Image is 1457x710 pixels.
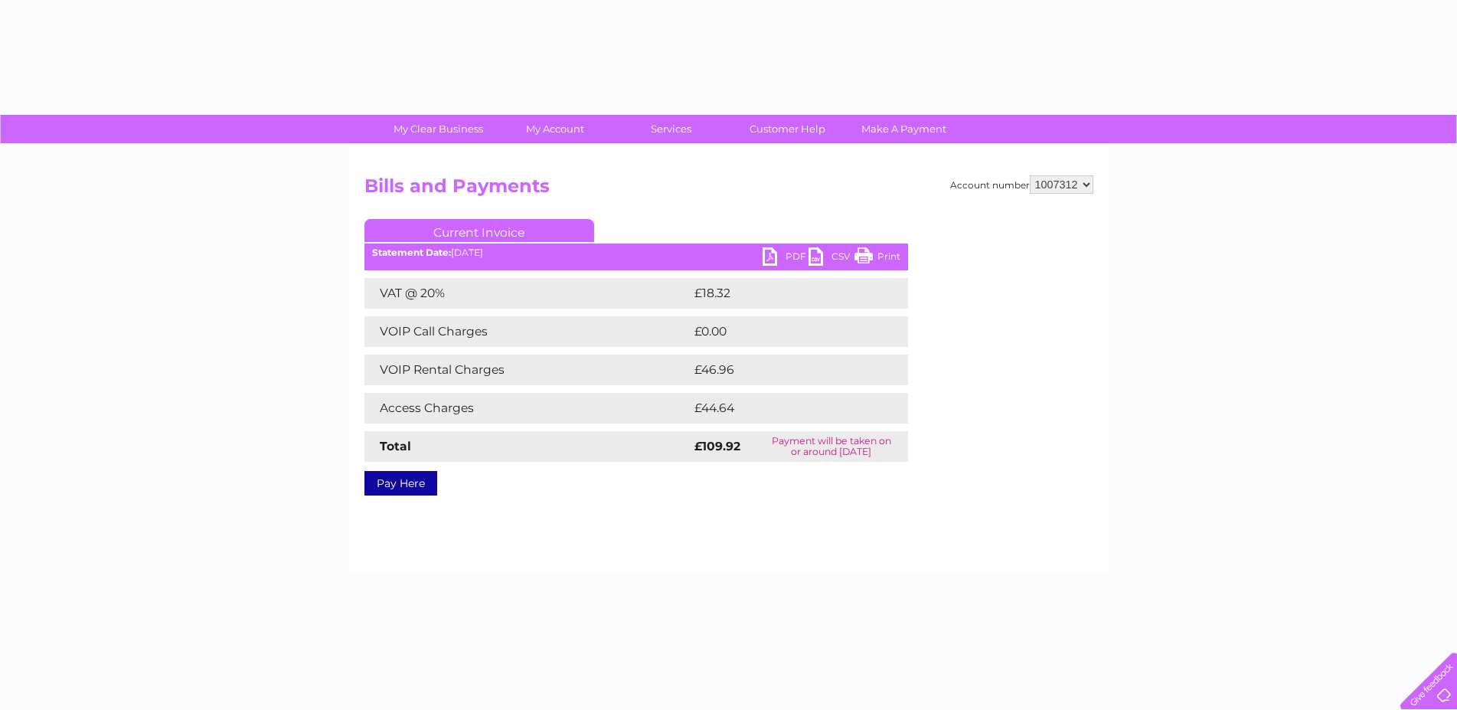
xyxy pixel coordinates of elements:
b: Statement Date: [372,247,451,258]
a: My Clear Business [375,115,501,143]
a: Pay Here [364,471,437,496]
td: £46.96 [691,355,878,385]
a: My Account [492,115,618,143]
a: Make A Payment [841,115,967,143]
a: PDF [763,247,809,270]
a: CSV [809,247,854,270]
td: £44.64 [691,393,878,424]
td: VOIP Call Charges [364,316,691,347]
a: Customer Help [724,115,851,143]
td: VOIP Rental Charges [364,355,691,385]
td: Access Charges [364,393,691,424]
strong: Total [380,439,411,453]
td: £0.00 [691,316,873,347]
div: [DATE] [364,247,908,258]
div: Account number [950,175,1093,194]
a: Current Invoice [364,219,594,242]
strong: £109.92 [694,439,740,453]
td: Payment will be taken on or around [DATE] [755,431,908,462]
td: £18.32 [691,278,876,309]
td: VAT @ 20% [364,278,691,309]
a: Services [608,115,734,143]
a: Print [854,247,900,270]
h2: Bills and Payments [364,175,1093,204]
